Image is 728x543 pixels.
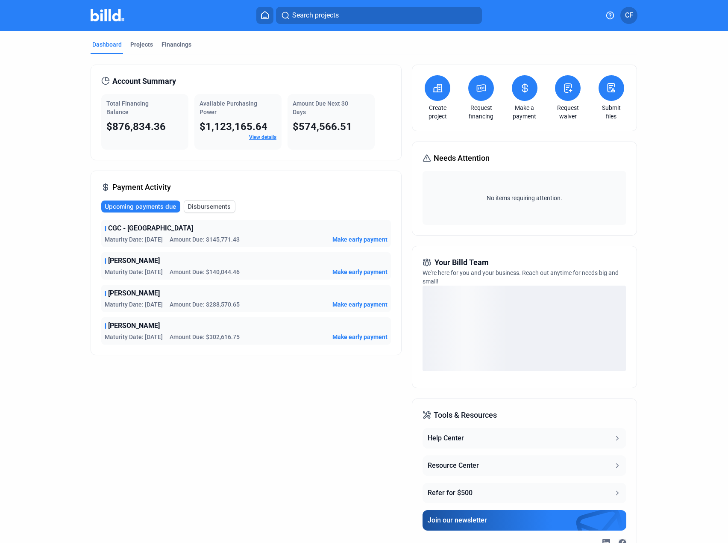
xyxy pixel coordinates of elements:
[423,510,626,531] button: Join our newsletter
[428,488,473,498] div: Refer for $500
[170,333,240,341] span: Amount Due: $302,616.75
[596,103,626,121] a: Submit files
[101,201,180,212] button: Upcoming payments due
[293,100,348,115] span: Amount Due Next 30 Days
[426,194,622,202] span: No items requiring attention.
[112,75,176,87] span: Account Summary
[105,333,163,341] span: Maturity Date: [DATE]
[108,321,160,331] span: [PERSON_NAME]
[106,100,149,115] span: Total Financing Balance
[423,103,452,121] a: Create project
[130,40,153,49] div: Projects
[423,428,626,449] button: Help Center
[434,409,497,421] span: Tools & Resources
[423,455,626,476] button: Resource Center
[276,7,482,24] button: Search projects
[434,152,490,164] span: Needs Attention
[292,10,339,21] span: Search projects
[423,483,626,503] button: Refer for $500
[510,103,540,121] a: Make a payment
[91,9,124,21] img: Billd Company Logo
[625,10,633,21] span: CF
[466,103,496,121] a: Request financing
[200,121,267,133] span: $1,123,165.64
[332,300,387,309] button: Make early payment
[106,121,166,133] span: $876,834.36
[332,235,387,244] button: Make early payment
[105,235,163,244] span: Maturity Date: [DATE]
[92,40,122,49] div: Dashboard
[249,134,276,140] a: View details
[423,286,626,371] div: loading
[332,268,387,276] button: Make early payment
[332,333,387,341] button: Make early payment
[434,257,489,269] span: Your Billd Team
[184,200,235,213] button: Disbursements
[620,7,637,24] button: CF
[200,100,257,115] span: Available Purchasing Power
[108,256,160,266] span: [PERSON_NAME]
[170,268,240,276] span: Amount Due: $140,044.46
[108,223,193,233] span: CGC - [GEOGRAPHIC_DATA]
[428,515,487,525] div: Join our newsletter
[428,460,479,471] div: Resource Center
[293,121,352,133] span: $574,566.51
[105,202,176,211] span: Upcoming payments due
[105,300,163,309] span: Maturity Date: [DATE]
[170,235,240,244] span: Amount Due: $145,771.43
[423,269,619,285] span: We're here for you and your business. Reach out anytime for needs big and small!
[188,202,231,211] span: Disbursements
[161,40,191,49] div: Financings
[112,181,171,193] span: Payment Activity
[105,268,163,276] span: Maturity Date: [DATE]
[553,103,583,121] a: Request waiver
[428,433,464,443] div: Help Center
[108,288,160,298] span: [PERSON_NAME]
[170,300,240,309] span: Amount Due: $288,570.65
